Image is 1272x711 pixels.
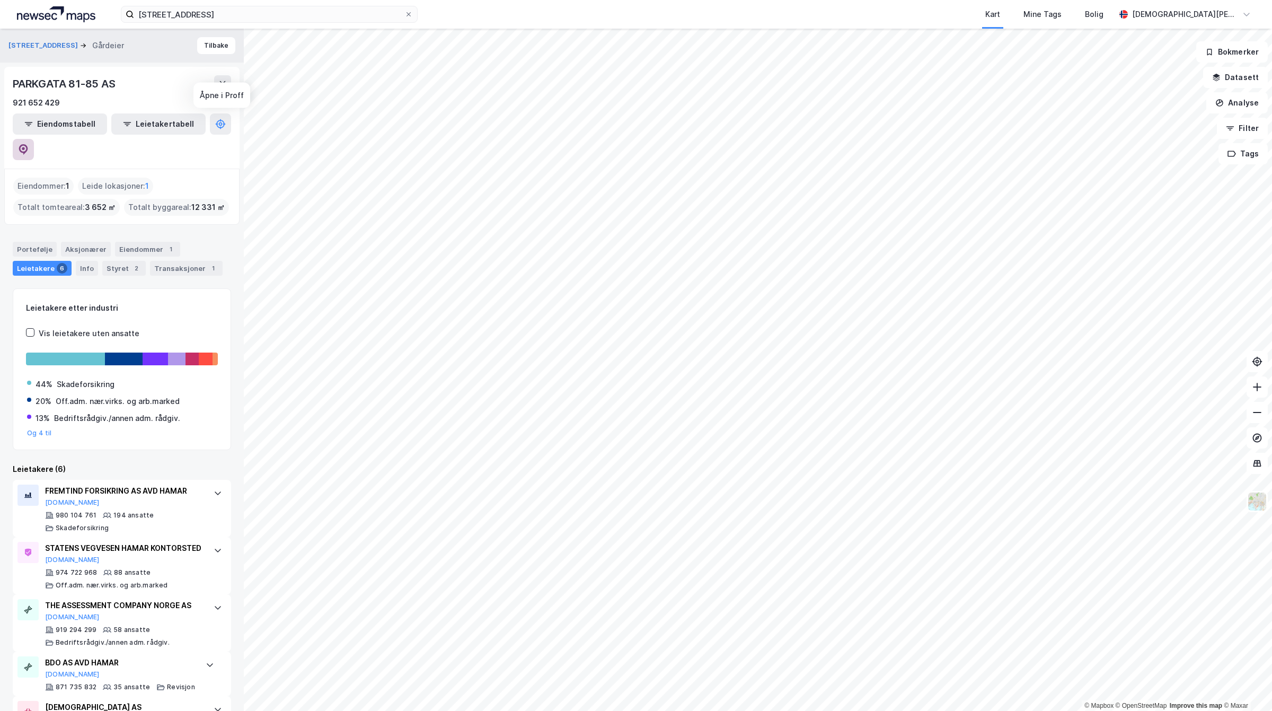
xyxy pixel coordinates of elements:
div: 2 [131,263,142,274]
div: 44% [36,378,52,391]
div: Bedriftsrådgiv./annen adm. rådgiv. [56,638,170,647]
div: Totalt byggareal : [124,199,229,216]
div: Leide lokasjoner : [78,178,153,195]
div: [DEMOGRAPHIC_DATA][PERSON_NAME] [1132,8,1238,21]
div: Mine Tags [1023,8,1062,21]
img: Z [1247,491,1267,512]
iframe: Chat Widget [1219,660,1272,711]
div: Leietakere etter industri [26,302,218,314]
div: Info [76,261,98,276]
div: FREMTIND FORSIKRING AS AVD HAMAR [45,485,203,497]
div: 871 735 832 [56,683,96,691]
button: Eiendomstabell [13,113,107,135]
div: Styret [102,261,146,276]
div: Leietakere (6) [13,463,231,476]
button: Leietakertabell [111,113,206,135]
button: Bokmerker [1196,41,1268,63]
div: 20% [36,395,51,408]
div: 980 104 761 [56,511,96,520]
button: Tags [1218,143,1268,164]
div: 1 [165,244,176,254]
a: OpenStreetMap [1116,702,1167,709]
div: 88 ansatte [114,568,151,577]
div: Bedriftsrådgiv./annen adm. rådgiv. [54,412,180,425]
div: Transaksjoner [150,261,223,276]
div: Bolig [1085,8,1103,21]
div: Revisjon [167,683,195,691]
div: 974 722 968 [56,568,97,577]
button: [DOMAIN_NAME] [45,613,100,621]
div: Gårdeier [92,39,124,52]
div: 919 294 299 [56,626,96,634]
span: 1 [66,180,69,192]
div: Vis leietakere uten ansatte [39,327,139,340]
div: Kart [985,8,1000,21]
button: Og 4 til [27,429,52,437]
button: Datasett [1203,67,1268,88]
button: Filter [1217,118,1268,139]
div: 58 ansatte [113,626,150,634]
a: Improve this map [1170,702,1222,709]
div: Totalt tomteareal : [13,199,120,216]
input: Søk på adresse, matrikkel, gårdeiere, leietakere eller personer [134,6,404,22]
div: Skadeforsikring [57,378,114,391]
div: Off.adm. nær.virks. og arb.marked [56,581,168,590]
button: [DOMAIN_NAME] [45,556,100,564]
span: 3 652 ㎡ [85,201,116,214]
div: 13% [36,412,50,425]
span: 1 [145,180,149,192]
img: logo.a4113a55bc3d86da70a041830d287a7e.svg [17,6,95,22]
div: PARKGATA 81-85 AS [13,75,118,92]
div: 194 ansatte [113,511,154,520]
div: STATENS VEGVESEN HAMAR KONTORSTED [45,542,203,555]
div: Eiendommer : [13,178,74,195]
div: BDO AS AVD HAMAR [45,656,195,669]
button: [DOMAIN_NAME] [45,670,100,679]
button: [STREET_ADDRESS] [8,40,80,51]
div: Leietakere [13,261,72,276]
div: Eiendommer [115,242,180,257]
div: 1 [208,263,218,274]
div: Aksjonærer [61,242,111,257]
button: [DOMAIN_NAME] [45,498,100,507]
button: Analyse [1206,92,1268,113]
div: Portefølje [13,242,57,257]
div: 921 652 429 [13,96,60,109]
div: 35 ansatte [113,683,150,691]
a: Mapbox [1084,702,1114,709]
div: THE ASSESSMENT COMPANY NORGE AS [45,599,203,612]
div: Skadeforsikring [56,524,109,532]
div: 6 [57,263,67,274]
div: Off.adm. nær.virks. og arb.marked [56,395,180,408]
button: Tilbake [197,37,235,54]
span: 12 331 ㎡ [191,201,225,214]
